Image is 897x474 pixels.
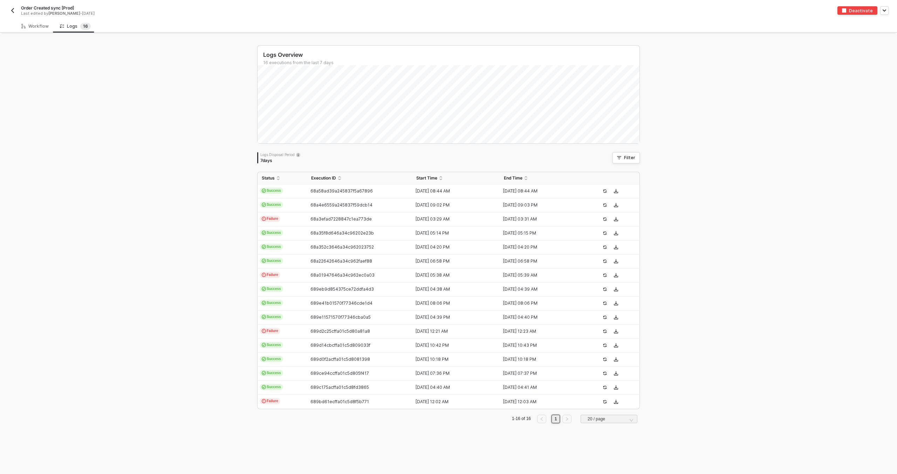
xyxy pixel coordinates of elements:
[21,11,432,16] div: Last edited by - [DATE]
[603,315,607,319] span: icon-success-page
[565,417,569,421] span: right
[260,300,283,306] span: Success
[603,259,607,263] span: icon-success-page
[412,314,494,320] div: [DATE] 04:39 PM
[500,244,582,250] div: [DATE] 04:20 PM
[262,217,266,221] span: icon-exclamation
[412,172,500,184] th: Start Time
[500,286,582,292] div: [DATE] 04:39 AM
[262,231,266,235] span: icon-cards
[603,245,607,249] span: icon-success-page
[260,202,283,208] span: Success
[262,189,266,193] span: icon-cards
[614,385,618,390] span: icon-download
[260,286,283,292] span: Success
[412,230,494,236] div: [DATE] 05:14 PM
[412,300,494,306] div: [DATE] 08:06 PM
[500,329,582,334] div: [DATE] 12:23 AM
[603,371,607,375] span: icon-success-page
[562,415,571,423] button: right
[553,415,559,423] a: 1
[85,23,88,29] span: 6
[260,398,280,404] span: Failure
[614,245,618,249] span: icon-download
[80,23,91,30] sup: 16
[262,273,266,277] span: icon-exclamation
[603,385,607,390] span: icon-success-page
[310,286,374,292] span: 689eb9d854375ce72ddfa4d3
[310,343,370,348] span: 689d14cbcffa01c5d809033f
[500,216,582,222] div: [DATE] 03:31 AM
[412,188,494,194] div: [DATE] 08:44 AM
[614,400,618,404] span: icon-download
[310,371,369,376] span: 689ce94ccffa01c5d805f417
[263,60,639,66] div: 16 executions from the last 7 days
[262,329,266,333] span: icon-exclamation
[500,357,582,362] div: [DATE] 10:18 PM
[262,301,266,305] span: icon-cards
[500,230,582,236] div: [DATE] 05:15 PM
[500,172,587,184] th: End Time
[310,385,369,390] span: 689c175acffa01c5d8fd3865
[552,415,560,423] li: 1
[614,217,618,221] span: icon-download
[262,399,266,403] span: icon-exclamation
[603,343,607,347] span: icon-success-page
[537,415,546,423] button: left
[624,155,635,161] div: Filter
[260,244,283,250] span: Success
[412,244,494,250] div: [DATE] 04:20 PM
[412,357,494,362] div: [DATE] 10:18 PM
[21,23,49,29] div: Workflow
[500,300,582,306] div: [DATE] 08:06 PM
[310,357,370,362] span: 689d0f2acffa01c5d8081398
[603,203,607,207] span: icon-success-page
[603,301,607,305] span: icon-success-page
[48,11,80,16] span: [PERSON_NAME]
[10,8,15,13] img: back
[262,203,266,207] span: icon-cards
[260,272,280,278] span: Failure
[262,385,266,389] span: icon-cards
[603,231,607,235] span: icon-success-page
[260,342,283,348] span: Success
[412,202,494,208] div: [DATE] 09:02 PM
[511,415,532,423] li: 1-16 of 16
[311,175,336,181] span: Execution ID
[412,286,494,292] div: [DATE] 04:38 AM
[310,329,370,334] span: 689d2c25cffa01c5d80a81a8
[416,175,437,181] span: Start Time
[603,357,607,361] span: icon-success-page
[614,287,618,291] span: icon-download
[260,314,283,320] span: Success
[262,357,266,361] span: icon-cards
[540,417,544,421] span: left
[310,399,369,404] span: 689bd61ecffa01c5d8f5b771
[310,230,374,236] span: 68a35f8d646a34c96202e23b
[310,314,371,320] span: 689e11571570f77346cba0a5
[262,259,266,263] span: icon-cards
[614,371,618,375] span: icon-download
[83,23,85,29] span: 1
[614,357,618,361] span: icon-download
[310,216,372,222] span: 68a3efad7228847c1ea773de
[258,172,307,184] th: Status
[310,188,373,194] span: 68a58ad39a245837f5a67896
[262,287,266,291] span: icon-cards
[263,51,639,59] div: Logs Overview
[603,400,607,404] span: icon-success-page
[561,415,573,423] li: Next Page
[412,258,494,264] div: [DATE] 06:58 PM
[536,415,547,423] li: Previous Page
[260,230,283,236] span: Success
[603,189,607,193] span: icon-success-page
[262,315,266,319] span: icon-cards
[603,273,607,277] span: icon-success-page
[310,202,372,208] span: 68a4e6559a245837f59dcb14
[614,189,618,193] span: icon-download
[260,152,300,157] div: Logs Disposal Period
[500,188,582,194] div: [DATE] 08:44 AM
[262,371,266,375] span: icon-cards
[612,152,640,163] button: Filter
[500,399,582,405] div: [DATE] 12:03 AM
